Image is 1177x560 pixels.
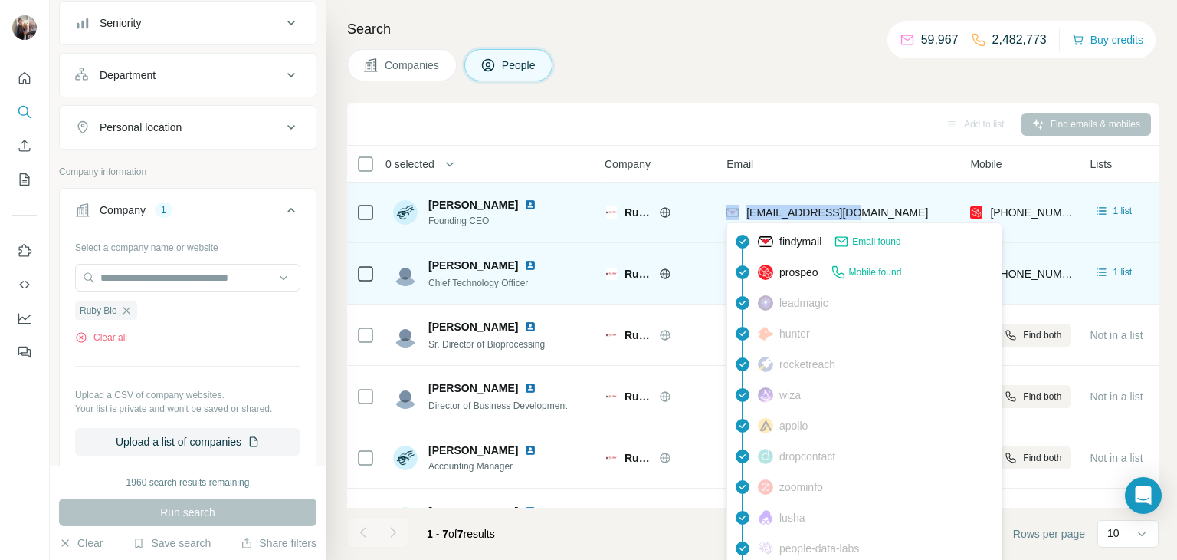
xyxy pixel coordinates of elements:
span: Not in a list [1090,390,1143,403]
button: Quick start [12,64,37,92]
div: Seniority [100,15,141,31]
span: [PERSON_NAME] [428,258,518,273]
span: 7 [457,528,464,540]
button: Department [60,57,316,94]
button: Find both [970,385,1071,408]
button: Use Surfe API [12,271,37,298]
button: Feedback [12,338,37,366]
span: results [427,528,495,540]
img: Avatar [393,262,418,286]
button: My lists [12,166,37,193]
span: [PHONE_NUMBER] [990,206,1087,219]
button: Find both [970,446,1071,469]
span: Mobile found [849,265,902,279]
p: 10 [1107,525,1120,541]
img: provider leadmagic logo [758,295,773,311]
div: Department [100,68,156,83]
span: People [502,58,537,73]
img: Avatar [393,200,418,225]
span: dropcontact [779,449,835,464]
img: LinkedIn logo [524,199,536,211]
span: Ruby Bio [80,304,117,318]
span: hunter [779,326,810,341]
span: [PERSON_NAME] [428,443,518,458]
img: provider people-data-labs logo [758,541,773,555]
span: Ruby Bio [625,328,651,343]
img: provider prospeo logo [970,205,982,220]
div: 1960 search results remaining [126,476,250,489]
span: apollo [779,418,808,433]
span: Rows per page [1013,526,1085,542]
img: LinkedIn logo [524,321,536,333]
span: leadmagic [779,295,828,311]
button: Use Surfe on LinkedIn [12,237,37,265]
span: Find both [1023,328,1061,342]
img: Avatar [12,15,37,40]
button: Seniority [60,5,316,41]
img: Avatar [393,384,418,409]
img: LinkedIn logo [524,259,536,272]
span: rocketreach [779,357,835,372]
span: [PERSON_NAME] [428,319,518,334]
img: provider lusha logo [758,510,773,525]
span: Accounting Manager [428,460,555,473]
div: Personal location [100,120,182,135]
span: Company [605,156,651,172]
img: Logo of Ruby Bio [605,206,617,219]
img: Logo of Ruby Bio [605,329,617,341]
div: Select a company name or website [75,235,300,255]
span: of [448,528,457,540]
img: provider apollo logo [758,418,773,433]
span: 0 selected [385,156,434,172]
span: Ruby Bio [625,205,651,220]
span: 1 list [1113,204,1132,218]
img: Avatar [393,323,418,348]
span: Mobile [970,156,1002,172]
p: Company information [59,165,316,179]
span: 1 list [1113,265,1132,279]
span: 1 - 7 [427,528,448,540]
button: Personal location [60,109,316,146]
div: Open Intercom Messenger [1125,477,1162,514]
p: Upload a CSV of company websites. [75,388,300,402]
img: provider zoominfo logo [758,479,773,495]
img: Logo of Ruby Bio [605,268,617,280]
span: Find both [1023,390,1061,404]
span: Ruby Bio [625,389,651,404]
p: 59,967 [921,31,959,49]
div: 1 [155,203,172,217]
span: wiza [779,387,801,403]
span: Companies [385,58,441,73]
span: Not in a list [1090,329,1143,341]
button: Buy credits [1072,29,1143,51]
span: [PERSON_NAME] [428,197,518,212]
span: [PERSON_NAME] [428,380,518,396]
img: LinkedIn logo [524,382,536,394]
img: LinkedIn logo [524,444,536,456]
p: 2,482,773 [992,31,1047,49]
span: Director of Business Development [428,400,567,411]
img: provider rocketreach logo [758,357,773,372]
img: Avatar [393,446,418,470]
button: Enrich CSV [12,132,37,160]
button: Dashboard [12,305,37,332]
button: Upload a list of companies [75,428,300,456]
img: Logo of Ruby Bio [605,452,617,464]
span: Chief Technology Officer [428,278,528,288]
img: provider dropcontact logo [758,449,773,464]
img: provider prospeo logo [758,265,773,280]
img: provider hunter logo [758,327,773,341]
span: Ruby Bio [625,450,651,466]
div: Company [100,203,146,218]
button: Search [12,98,37,126]
img: provider findymail logo [726,205,739,220]
span: Find both [1023,451,1061,465]
span: people-data-labs [779,541,859,556]
span: lusha [779,510,805,525]
span: Lists [1090,156,1112,172]
button: Clear all [75,331,127,344]
span: Email [726,156,753,172]
span: [EMAIL_ADDRESS][DOMAIN_NAME] [746,206,928,219]
img: provider wiza logo [758,387,773,403]
button: Find both [970,324,1071,347]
